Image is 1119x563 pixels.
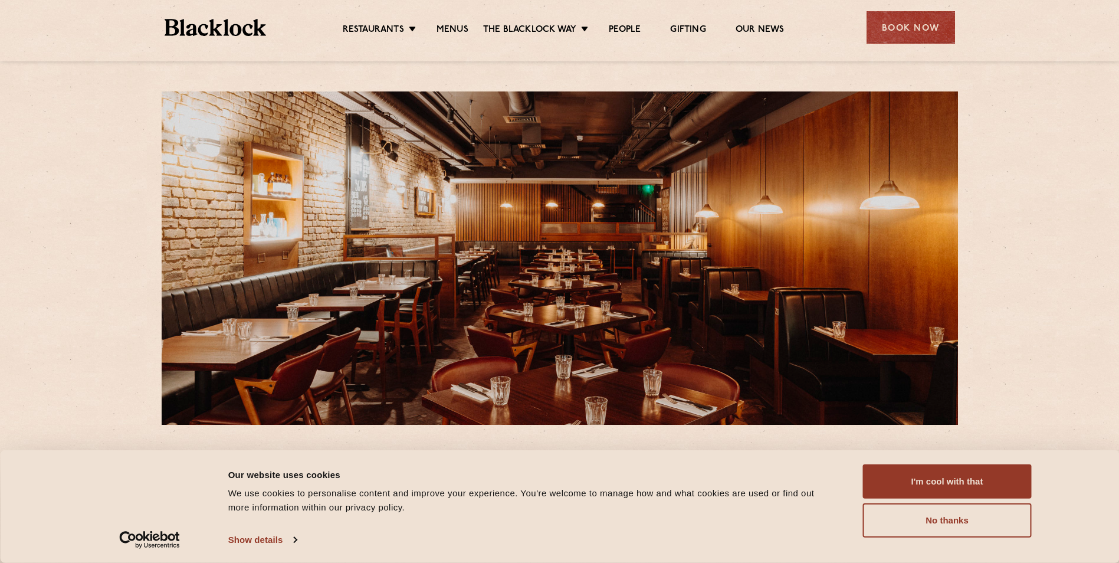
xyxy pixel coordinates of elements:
div: Our website uses cookies [228,467,836,482]
button: I'm cool with that [863,464,1032,499]
a: The Blacklock Way [483,24,576,37]
div: Book Now [867,11,955,44]
a: Restaurants [343,24,404,37]
a: Show details [228,531,297,549]
a: Menus [437,24,468,37]
div: We use cookies to personalise content and improve your experience. You're welcome to manage how a... [228,486,836,515]
a: People [609,24,641,37]
a: Gifting [670,24,705,37]
button: No thanks [863,503,1032,538]
a: Our News [736,24,785,37]
a: Usercentrics Cookiebot - opens in a new window [98,531,201,549]
img: BL_Textured_Logo-footer-cropped.svg [165,19,267,36]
